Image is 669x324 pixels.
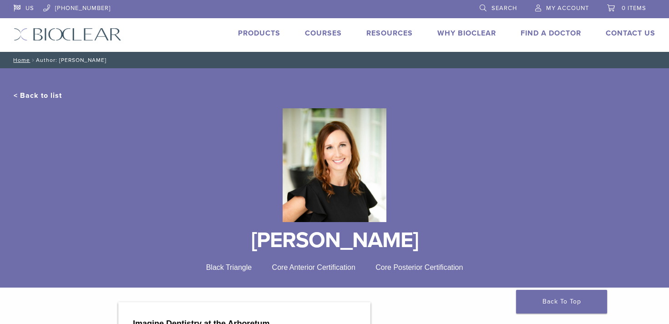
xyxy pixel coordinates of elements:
[546,5,589,12] span: My Account
[10,57,30,63] a: Home
[14,229,655,251] h1: [PERSON_NAME]
[238,29,280,38] a: Products
[375,263,463,271] span: Core Posterior Certification
[622,5,646,12] span: 0 items
[30,58,36,62] span: /
[366,29,413,38] a: Resources
[14,91,62,100] a: < Back to list
[606,29,655,38] a: Contact Us
[305,29,342,38] a: Courses
[437,29,496,38] a: Why Bioclear
[521,29,581,38] a: Find A Doctor
[206,263,252,271] span: Black Triangle
[283,108,386,222] img: Bioclear
[516,290,607,314] a: Back To Top
[14,28,122,41] img: Bioclear
[492,5,517,12] span: Search
[272,263,355,271] span: Core Anterior Certification
[7,52,662,68] nav: Author: [PERSON_NAME]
